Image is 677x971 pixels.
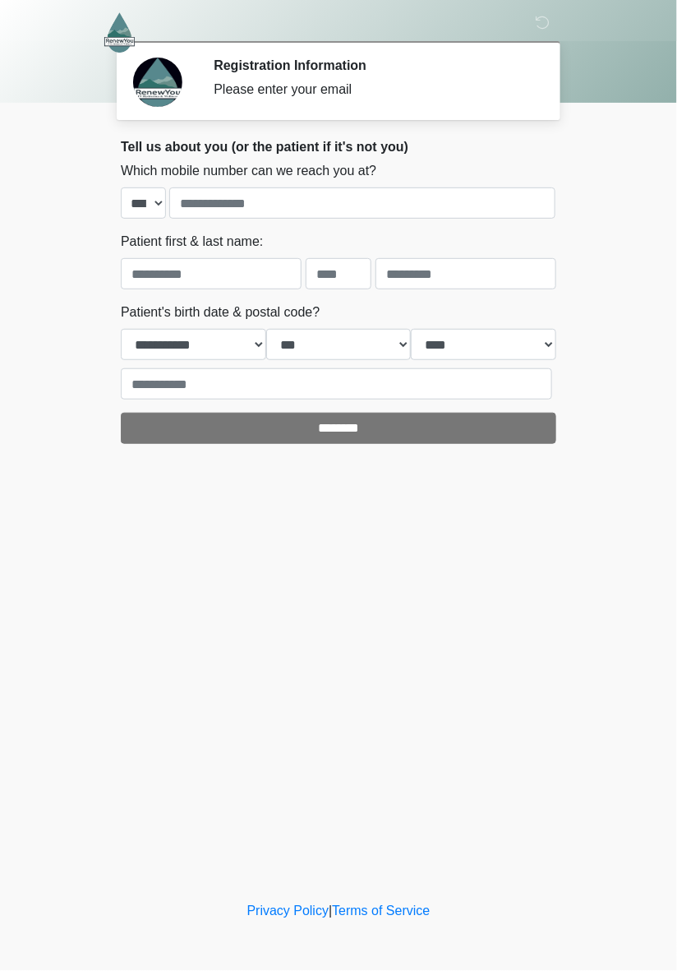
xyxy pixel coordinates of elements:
img: Agent Avatar [133,58,182,107]
label: Patient first & last name: [121,232,263,252]
h2: Tell us about you (or the patient if it's not you) [121,139,556,155]
h2: Registration Information [214,58,532,73]
a: Terms of Service [332,904,430,918]
a: | [329,904,332,918]
label: Which mobile number can we reach you at? [121,161,376,181]
div: Please enter your email [214,80,532,99]
img: RenewYou IV Hydration and Wellness Logo [104,12,135,53]
label: Patient's birth date & postal code? [121,303,320,322]
a: Privacy Policy [247,904,329,918]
